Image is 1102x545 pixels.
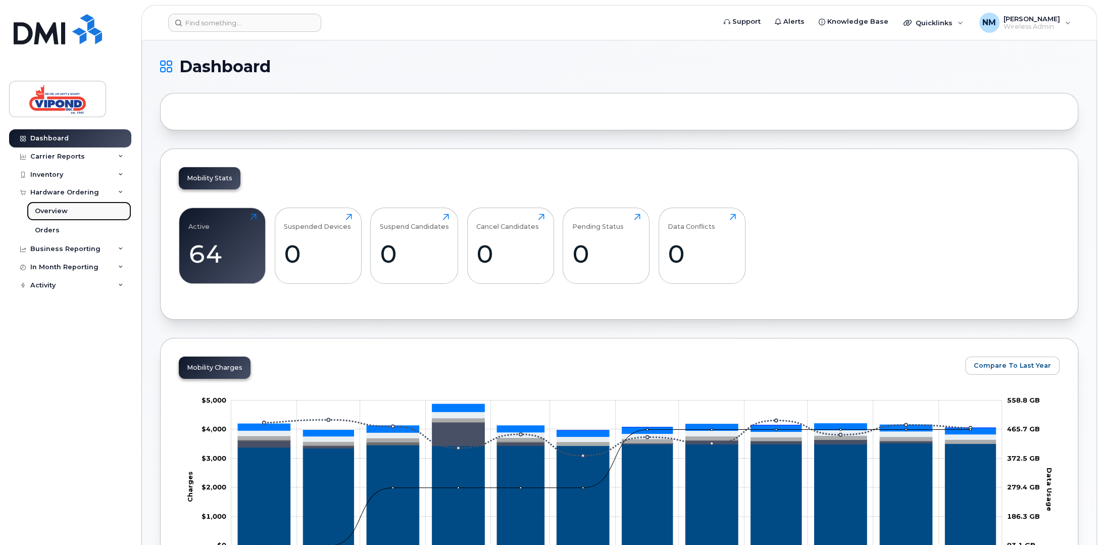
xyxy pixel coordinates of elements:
a: Pending Status0 [572,214,640,278]
a: Suspended Devices0 [284,214,352,278]
div: 0 [284,239,352,269]
tspan: $1,000 [202,512,226,520]
span: Compare To Last Year [974,361,1051,370]
g: $0 [202,396,226,404]
tspan: $3,000 [202,454,226,462]
tspan: 372.5 GB [1007,454,1040,462]
div: 0 [572,239,640,269]
a: Cancel Candidates0 [476,214,544,278]
tspan: 558.8 GB [1007,396,1040,404]
div: 0 [380,239,449,269]
div: Data Conflicts [668,214,715,230]
tspan: $4,000 [202,425,226,433]
g: $0 [202,512,226,520]
tspan: Charges [186,471,194,502]
div: Suspended Devices [284,214,351,230]
div: Active [188,214,210,230]
a: Active64 [188,214,257,278]
span: Dashboard [179,59,271,74]
tspan: $5,000 [202,396,226,404]
tspan: 279.4 GB [1007,483,1040,491]
div: Suspend Candidates [380,214,449,230]
tspan: $2,000 [202,483,226,491]
div: Pending Status [572,214,624,230]
tspan: 465.7 GB [1007,425,1040,433]
a: Suspend Candidates0 [380,214,449,278]
div: Cancel Candidates [476,214,539,230]
tspan: 186.3 GB [1007,512,1040,520]
div: 64 [188,239,257,269]
div: 0 [476,239,544,269]
tspan: Data Usage [1045,468,1053,511]
div: 0 [668,239,736,269]
g: $0 [202,425,226,433]
a: Data Conflicts0 [668,214,736,278]
g: $0 [202,483,226,491]
g: $0 [202,454,226,462]
button: Compare To Last Year [965,357,1060,375]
